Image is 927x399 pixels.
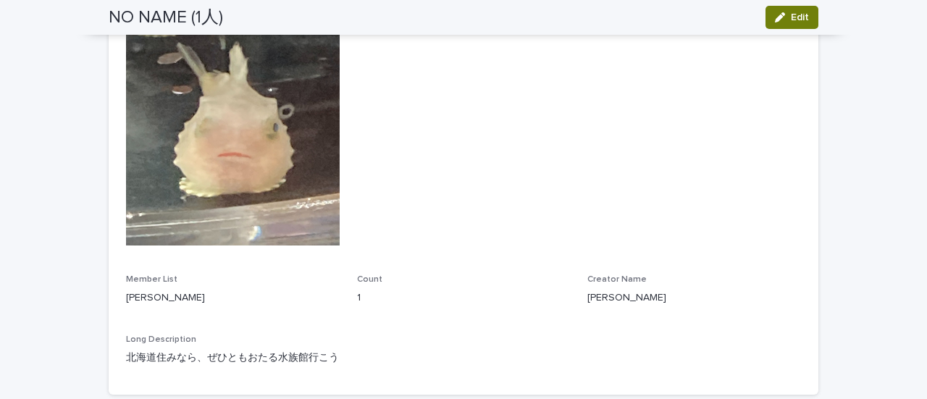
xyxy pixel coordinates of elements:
span: Creator Name [587,275,647,284]
span: Long Description [126,335,196,344]
span: Member List [126,275,177,284]
p: [PERSON_NAME] [587,290,801,306]
p: 1 [357,290,571,306]
span: Count [357,275,382,284]
p: [PERSON_NAME] [126,290,340,306]
button: Edit [765,6,818,29]
h2: NO NAME (1人) [109,7,223,28]
p: 北海道住みなら、ぜひともおたる水族館行こう [126,350,801,366]
img: 2JjwQT59HkbUO3Ne1Cddnps_-LrLyVXlbCtyFDHrPw8 [126,20,340,245]
span: Edit [791,12,809,22]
